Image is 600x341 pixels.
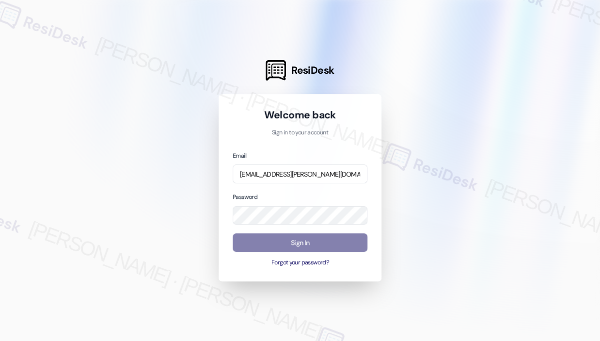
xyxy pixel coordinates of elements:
[233,152,246,160] label: Email
[233,233,367,252] button: Sign In
[291,64,334,77] span: ResiDesk
[233,108,367,122] h1: Welcome back
[233,259,367,267] button: Forgot your password?
[266,60,286,81] img: ResiDesk Logo
[233,129,367,137] p: Sign in to your account
[233,164,367,183] input: name@example.com
[233,193,257,201] label: Password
